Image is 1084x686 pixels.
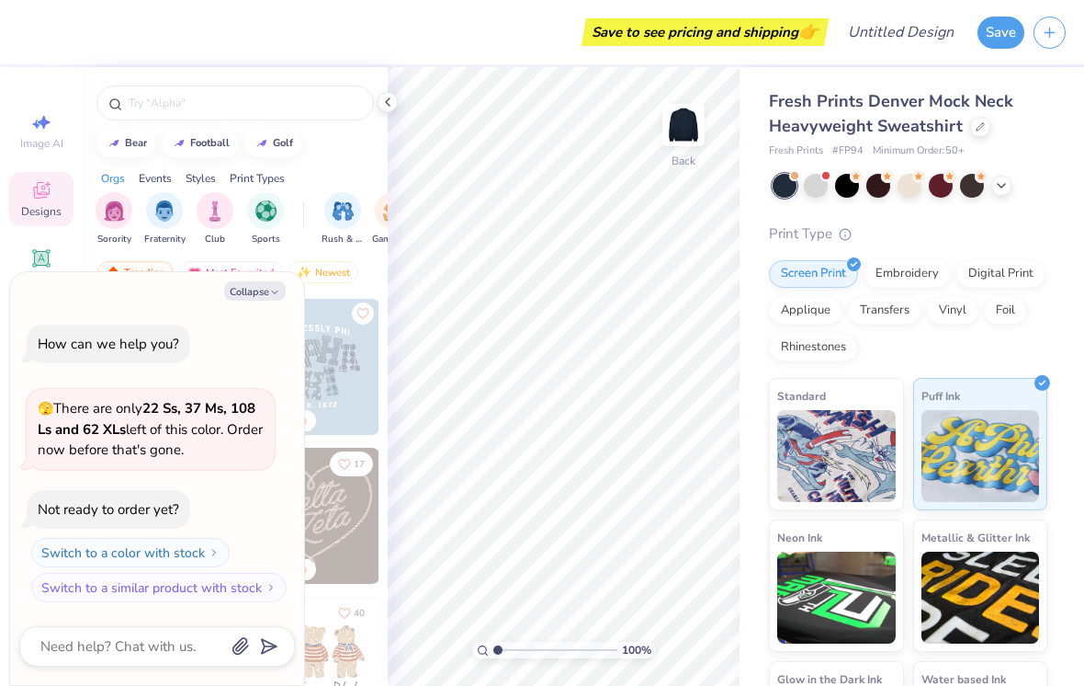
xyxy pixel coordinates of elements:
[107,138,121,149] img: trend_line.gif
[352,303,374,325] button: Like
[97,233,131,246] span: Sorority
[984,297,1027,325] div: Foil
[665,107,702,143] img: Back
[333,200,354,222] img: Rush & Bid Image
[586,18,824,46] div: Save to see pricing and shipping
[921,552,1040,644] img: Metallic & Glitter Ink
[38,399,263,459] span: There are only left of this color. Order now before that's gone.
[205,233,225,246] span: Club
[864,260,951,288] div: Embroidery
[144,233,186,246] span: Fraternity
[209,547,220,558] img: Switch to a color with stock
[372,233,414,246] span: Game Day
[154,200,175,222] img: Fraternity Image
[672,153,695,169] div: Back
[832,143,864,159] span: # FP94
[777,552,896,644] img: Neon Ink
[20,136,63,151] span: Image AI
[21,204,62,219] span: Designs
[354,460,365,469] span: 17
[769,143,823,159] span: Fresh Prints
[243,299,379,435] img: 5a4b4175-9e88-49c8-8a23-26d96782ddc6
[97,261,174,283] div: Trending
[372,192,414,246] button: filter button
[38,335,179,353] div: How can we help you?
[255,200,277,222] img: Sports Image
[798,20,819,42] span: 👉
[927,297,978,325] div: Vinyl
[243,448,379,584] img: 12710c6a-dcc0-49ce-8688-7fe8d5f96fe2
[162,130,238,157] button: football
[383,200,404,222] img: Game Day Image
[127,94,362,112] input: Try "Alpha"
[197,192,233,246] button: filter button
[769,90,1013,137] span: Fresh Prints Denver Mock Neck Heavyweight Sweatshirt
[330,452,373,476] button: Like
[144,192,186,246] button: filter button
[322,192,364,246] div: filter for Rush & Bid
[172,138,186,149] img: trend_line.gif
[31,573,287,602] button: Switch to a similar product with stock
[106,266,120,279] img: trending.gif
[921,528,1030,547] span: Metallic & Glitter Ink
[38,399,255,439] strong: 22 Ss, 37 Ms, 108 Ls and 62 XLs
[252,233,280,246] span: Sports
[265,582,277,593] img: Switch to a similar product with stock
[777,410,896,502] img: Standard
[378,448,514,584] img: ead2b24a-117b-4488-9b34-c08fd5176a7b
[330,600,373,625] button: Like
[197,192,233,246] div: filter for Club
[769,223,1047,245] div: Print Type
[777,386,826,406] span: Standard
[139,170,172,187] div: Events
[205,200,225,222] img: Club Image
[96,130,155,157] button: bear
[833,14,968,51] input: Untitled Design
[956,260,1045,288] div: Digital Print
[96,192,132,246] div: filter for Sorority
[186,170,216,187] div: Styles
[297,266,311,279] img: Newest.gif
[187,266,202,279] img: most_fav.gif
[622,642,651,658] span: 100 %
[288,261,358,283] div: Newest
[101,170,125,187] div: Orgs
[144,192,186,246] div: filter for Fraternity
[96,192,132,246] button: filter button
[921,410,1040,502] img: Puff Ink
[848,297,921,325] div: Transfers
[769,260,858,288] div: Screen Print
[378,299,514,435] img: a3f22b06-4ee5-423c-930f-667ff9442f68
[273,138,293,148] div: golf
[777,528,822,547] span: Neon Ink
[372,192,414,246] div: filter for Game Day
[977,17,1024,49] button: Save
[873,143,965,159] span: Minimum Order: 50 +
[38,400,53,417] span: 🫣
[921,386,960,406] span: Puff Ink
[190,138,230,148] div: football
[354,609,365,618] span: 40
[224,281,286,301] button: Collapse
[769,297,842,325] div: Applique
[247,192,284,246] button: filter button
[125,138,147,148] div: bear
[230,170,285,187] div: Print Types
[104,200,125,222] img: Sorority Image
[769,334,858,361] div: Rhinestones
[322,233,364,246] span: Rush & Bid
[31,538,230,567] button: Switch to a color with stock
[244,130,301,157] button: golf
[247,192,284,246] div: filter for Sports
[38,500,179,519] div: Not ready to order yet?
[179,261,283,283] div: Most Favorited
[254,138,269,149] img: trend_line.gif
[322,192,364,246] button: filter button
